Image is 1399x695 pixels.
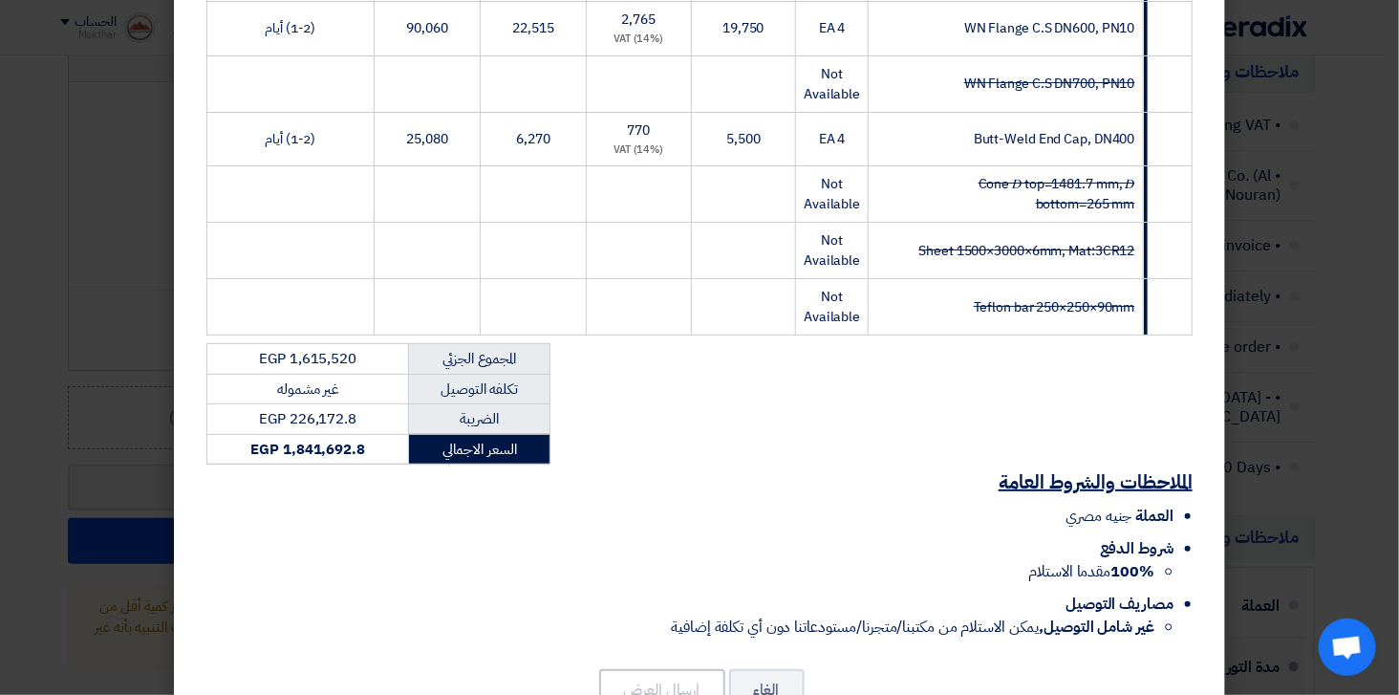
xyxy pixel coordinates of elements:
span: 22,515 [512,18,553,38]
span: (1-2) أيام [265,18,315,38]
span: (1-2) أيام [265,129,315,149]
u: الملاحظات والشروط العامة [999,467,1193,496]
span: 25,080 [406,129,447,149]
span: Not Available [804,230,860,271]
span: EGP 226,172.8 [259,408,356,429]
span: 90,060 [406,18,447,38]
strike: Cone 𝐷 top=1481.7 mm, 𝐷 bottom=265 mm [979,174,1135,214]
span: 770 [627,120,650,141]
span: جنيه مصري [1065,505,1131,528]
td: المجموع الجزئي [409,344,550,375]
strong: EGP 1,841,692.8 [250,439,365,460]
div: (14%) VAT [594,32,683,48]
span: مقدما الاستلام [1029,560,1154,583]
td: السعر الاجمالي [409,434,550,465]
span: مصاريف التوصيل [1065,593,1173,616]
span: 4 EA [819,18,846,38]
strike: WN Flange C.S DN700, PN10 [964,74,1135,94]
span: العملة [1136,505,1173,528]
strike: Teflon bar 250×250×90mm [974,297,1135,317]
span: 2,765 [621,10,656,30]
span: Not Available [804,287,860,327]
div: Open chat [1319,619,1376,676]
span: Not Available [804,174,860,214]
span: 19,750 [722,18,764,38]
span: شروط الدفع [1100,537,1173,560]
span: WN Flange C.S DN600, PN10 [964,18,1135,38]
td: EGP 1,615,520 [207,344,409,375]
span: 5,500 [726,129,761,149]
strike: Sheet 1500×3000×6mm, Mat:3CR12 [919,241,1135,261]
li: يمكن الاستلام من مكتبنا/متجرنا/مستودعاتنا دون أي تكلفة إضافية [206,616,1154,639]
td: تكلفه التوصيل [409,374,550,404]
span: Butt-Weld End Cap, DN400 [974,129,1135,149]
span: غير مشموله [277,379,338,400]
span: 4 EA [819,129,846,149]
span: Not Available [804,64,860,104]
span: 6,270 [516,129,550,149]
strong: غير شامل التوصيل, [1040,616,1154,639]
td: الضريبة [409,404,550,435]
div: (14%) VAT [594,142,683,159]
strong: 100% [1110,560,1154,583]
